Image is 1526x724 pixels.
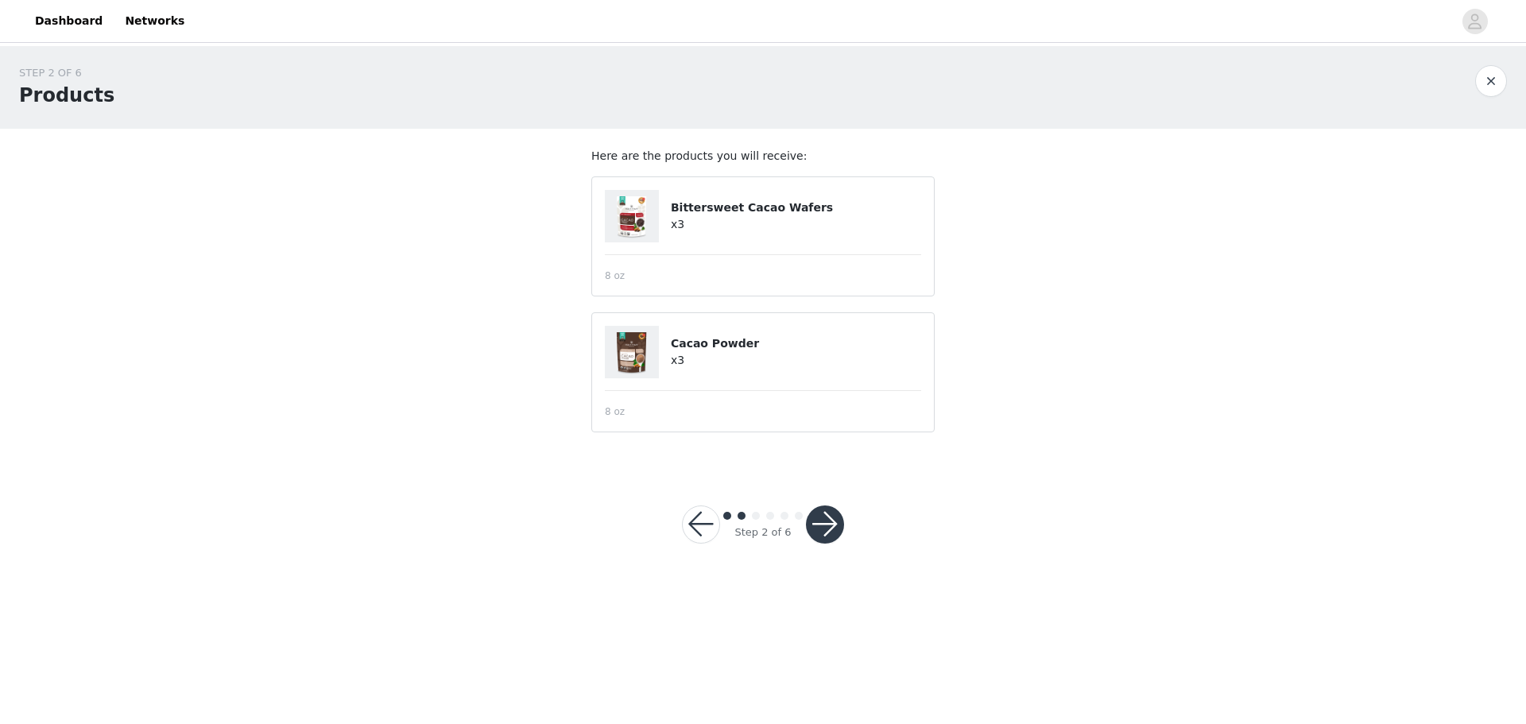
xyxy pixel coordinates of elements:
[671,199,921,216] h4: Bittersweet Cacao Wafers
[671,354,684,366] span: x3
[671,218,684,230] span: x3
[606,326,658,378] img: Cacao Powder
[115,3,194,39] a: Networks
[19,81,114,110] h1: Products
[605,269,625,283] span: 8 oz
[671,335,921,352] h4: Cacao Powder
[1467,9,1482,34] div: avatar
[734,525,791,540] div: Step 2 of 6
[19,65,114,81] div: STEP 2 OF 6
[25,3,112,39] a: Dashboard
[591,148,935,165] p: Here are the products you will receive:
[605,405,625,419] span: 8 oz
[606,190,658,242] img: Bittersweet Cacao Wafers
